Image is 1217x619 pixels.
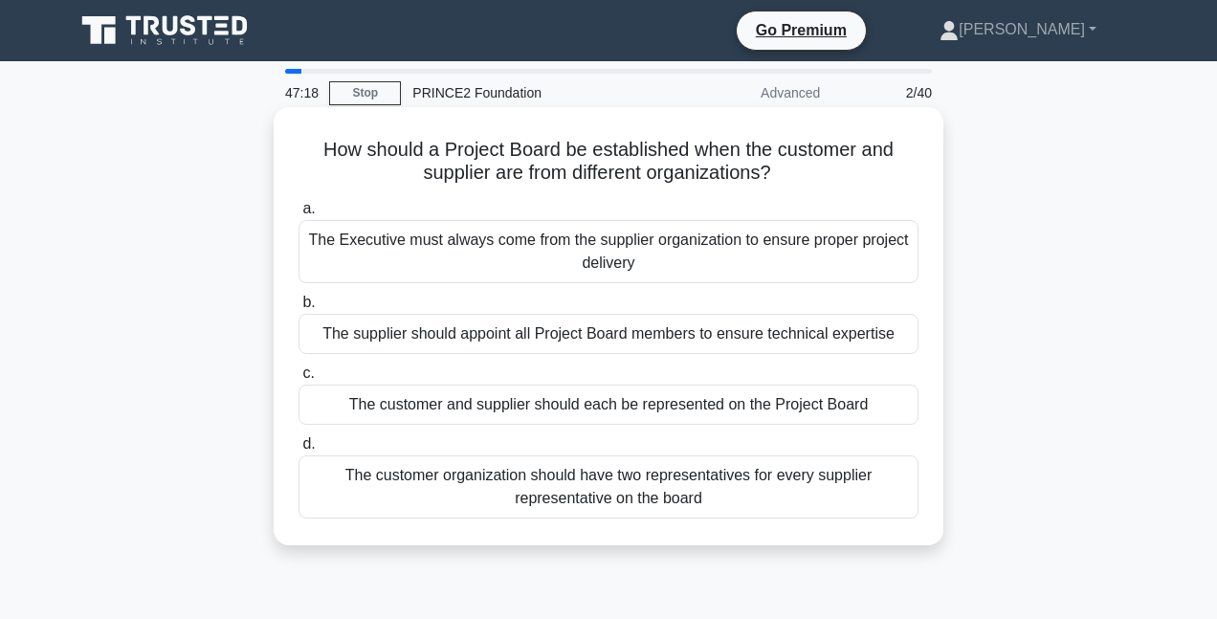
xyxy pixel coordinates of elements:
[744,18,858,42] a: Go Premium
[299,385,918,425] div: The customer and supplier should each be represented on the Project Board
[302,365,314,381] span: c.
[299,220,918,283] div: The Executive must always come from the supplier organization to ensure proper project delivery
[299,314,918,354] div: The supplier should appoint all Project Board members to ensure technical expertise
[302,200,315,216] span: a.
[302,294,315,310] span: b.
[831,74,943,112] div: 2/40
[664,74,831,112] div: Advanced
[274,74,329,112] div: 47:18
[401,74,664,112] div: PRINCE2 Foundation
[297,138,920,186] h5: How should a Project Board be established when the customer and supplier are from different organ...
[894,11,1142,49] a: [PERSON_NAME]
[302,435,315,452] span: d.
[329,81,401,105] a: Stop
[299,455,918,519] div: The customer organization should have two representatives for every supplier representative on th...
